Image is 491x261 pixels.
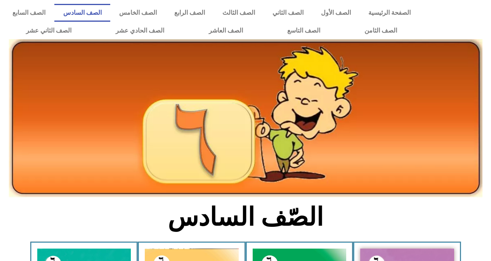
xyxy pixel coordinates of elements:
[312,4,359,22] a: الصف الأول
[4,4,54,22] a: الصف السابع
[187,22,265,40] a: الصف العاشر
[94,22,186,40] a: الصف الحادي عشر
[117,202,374,232] h2: الصّف السادس
[165,4,213,22] a: الصف الرابع
[265,22,342,40] a: الصف التاسع
[213,4,264,22] a: الصف الثالث
[264,4,312,22] a: الصف الثاني
[110,4,165,22] a: الصف الخامس
[4,22,94,40] a: الصف الثاني عشر
[342,22,419,40] a: الصف الثامن
[54,4,110,22] a: الصف السادس
[359,4,419,22] a: الصفحة الرئيسية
